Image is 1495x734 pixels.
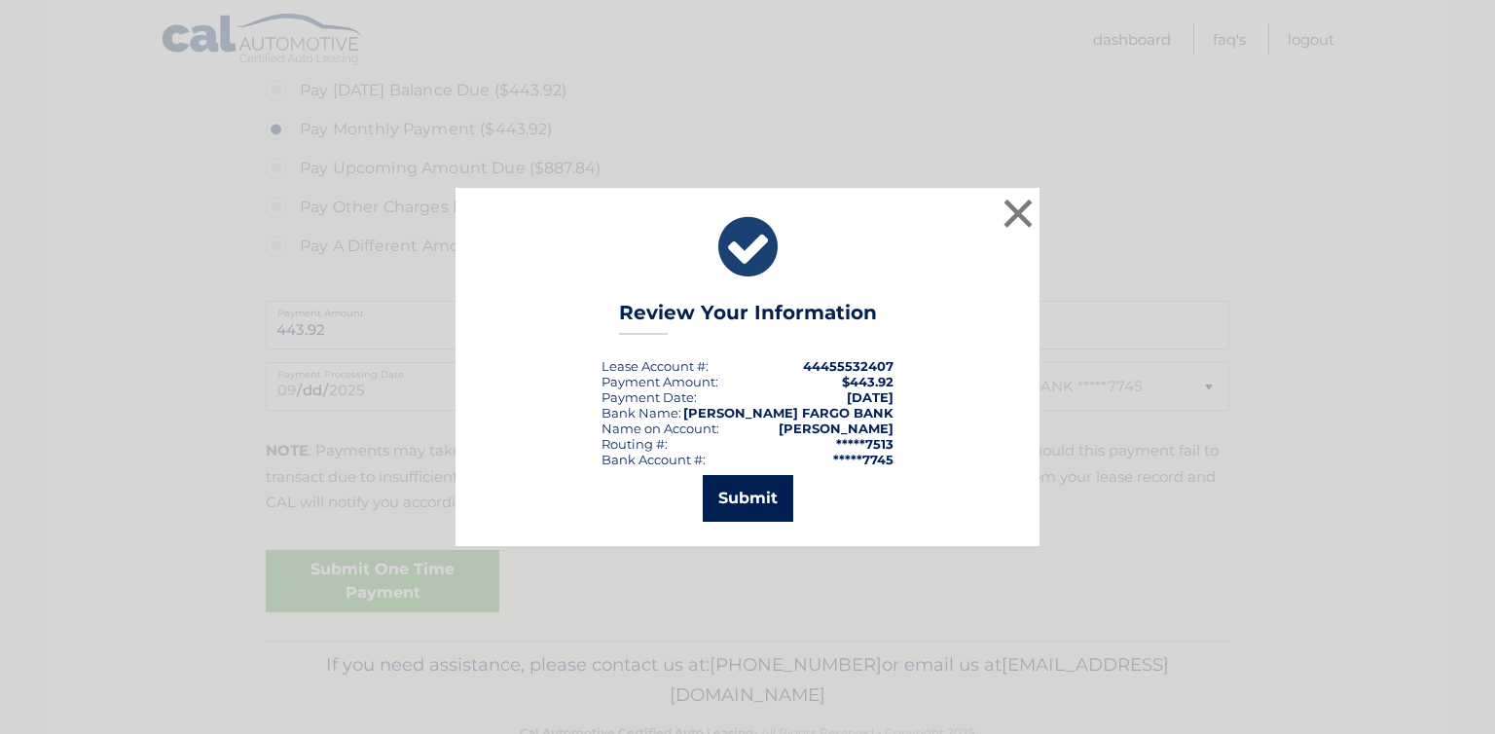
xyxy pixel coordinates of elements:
[602,358,709,374] div: Lease Account #:
[619,301,877,335] h3: Review Your Information
[602,389,694,405] span: Payment Date
[779,421,893,436] strong: [PERSON_NAME]
[847,389,893,405] span: [DATE]
[703,475,793,522] button: Submit
[803,358,893,374] strong: 44455532407
[999,194,1038,233] button: ×
[602,421,719,436] div: Name on Account:
[602,436,668,452] div: Routing #:
[602,374,718,389] div: Payment Amount:
[842,374,893,389] span: $443.92
[683,405,893,421] strong: [PERSON_NAME] FARGO BANK
[602,389,697,405] div: :
[602,405,681,421] div: Bank Name:
[602,452,706,467] div: Bank Account #:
